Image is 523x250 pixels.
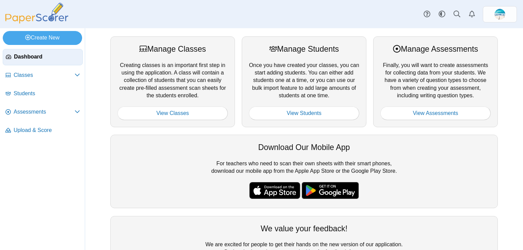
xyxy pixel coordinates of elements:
img: google-play-badge.png [302,182,359,199]
div: Manage Classes [117,44,228,54]
a: ps.H1yuw66FtyTk4FxR [483,6,517,22]
a: Assessments [3,104,83,120]
span: Dashboard [14,53,80,61]
img: apple-store-badge.svg [249,182,300,199]
div: For teachers who need to scan their own sheets with their smart phones, download our mobile app f... [110,135,498,208]
div: Manage Students [249,44,359,54]
span: Chrissy Greenberg [494,9,505,20]
div: We value your feedback! [117,223,491,234]
span: Assessments [14,108,75,116]
div: Finally, you will want to create assessments for collecting data from your students. We have a va... [373,36,498,127]
a: Dashboard [3,49,83,65]
span: Students [14,90,80,97]
a: Classes [3,67,83,84]
a: Students [3,86,83,102]
a: Alerts [464,7,479,22]
span: Classes [14,71,75,79]
div: Creating classes is an important first step in using the application. A class will contain a coll... [110,36,235,127]
span: Upload & Score [14,127,80,134]
a: PaperScorer [3,19,71,24]
div: Download Our Mobile App [117,142,491,153]
div: Manage Assessments [380,44,491,54]
a: View Classes [117,106,228,120]
img: ps.H1yuw66FtyTk4FxR [494,9,505,20]
a: Create New [3,31,82,45]
a: View Students [249,106,359,120]
img: PaperScorer [3,3,71,23]
div: Once you have created your classes, you can start adding students. You can either add students on... [242,36,366,127]
a: Upload & Score [3,122,83,139]
a: View Assessments [380,106,491,120]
